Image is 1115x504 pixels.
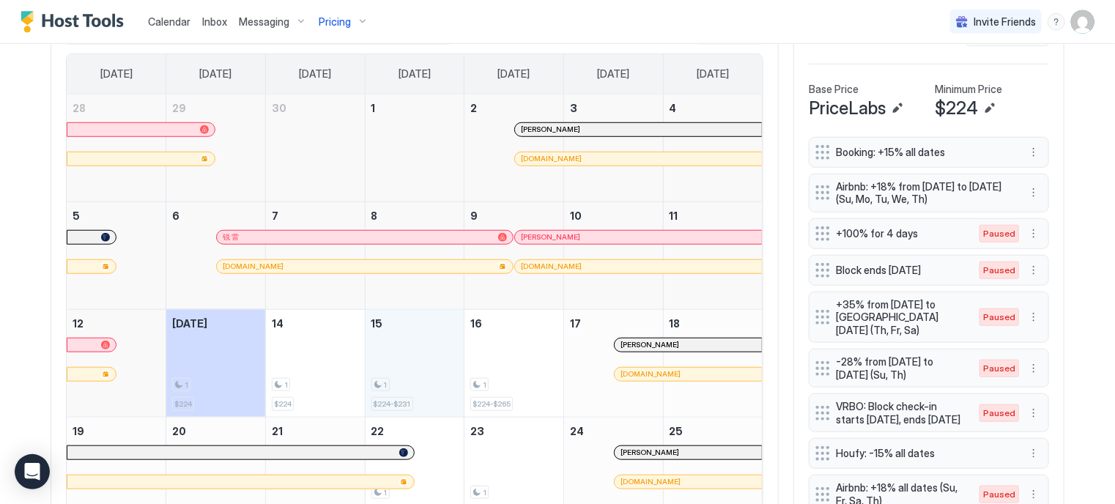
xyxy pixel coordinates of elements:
div: VRBO: Block check-in starts [DATE], ends [DATE] Pausedmenu [809,393,1049,432]
a: Tuesday [284,54,346,94]
div: [DOMAIN_NAME] [621,477,756,486]
a: Inbox [202,14,227,29]
a: Friday [582,54,644,94]
button: More options [1025,404,1042,422]
div: [DOMAIN_NAME] [521,154,756,163]
span: VRBO: Block check-in starts [DATE], ends [DATE] [836,400,965,426]
a: October 12, 2025 [67,310,166,337]
div: menu [1025,404,1042,422]
div: [PERSON_NAME] [621,448,756,457]
span: 3 [570,102,577,114]
span: [DOMAIN_NAME] [621,477,681,486]
div: 锐 雷 [223,232,507,242]
a: Wednesday [384,54,445,94]
a: October 13, 2025 [166,310,265,337]
span: 14 [272,317,284,330]
span: 1 [483,488,486,497]
div: menu [1025,486,1042,503]
button: More options [1025,144,1042,161]
span: Paused [983,264,1015,277]
span: 1 [384,380,388,390]
span: +35% from [DATE] to [GEOGRAPHIC_DATA][DATE] (Th, Fr, Sa) [836,298,965,337]
span: [DATE] [697,67,729,81]
span: Airbnb: +18% from [DATE] to [DATE] (Su, Mo, Tu, We, Th) [836,180,1010,206]
span: $224-$231 [374,399,411,409]
span: 锐 雷 [223,232,239,242]
span: Pricing [319,15,351,29]
a: Thursday [484,54,545,94]
span: 9 [470,210,478,222]
span: 12 [73,317,84,330]
span: 18 [670,317,681,330]
button: More options [1025,225,1042,242]
td: October 1, 2025 [365,94,464,202]
div: User profile [1071,10,1094,34]
div: menu [1025,184,1042,201]
div: [DOMAIN_NAME] [621,369,756,379]
span: 21 [272,425,283,437]
span: $224 [274,399,292,409]
a: October 15, 2025 [366,310,464,337]
span: 25 [670,425,684,437]
a: Calendar [148,14,190,29]
div: menu [1048,13,1065,31]
div: [PERSON_NAME] [521,232,756,242]
td: October 11, 2025 [663,201,763,309]
td: October 7, 2025 [265,201,365,309]
a: October 8, 2025 [366,202,464,229]
span: 1 [371,102,376,114]
span: $224 [174,399,192,409]
span: [DOMAIN_NAME] [621,369,681,379]
div: Booking: +15% all dates menu [809,137,1049,168]
span: 30 [272,102,286,114]
span: Calendar [148,15,190,28]
span: 20 [172,425,186,437]
span: Minimum Price [935,83,1002,96]
span: Houfy: -15% all dates [836,447,1010,460]
div: Block ends [DATE] Pausedmenu [809,255,1049,286]
span: Booking: +15% all dates [836,146,1010,159]
td: October 8, 2025 [365,201,464,309]
span: $224 [935,97,978,119]
a: October 9, 2025 [464,202,563,229]
td: October 15, 2025 [365,309,464,417]
div: +100% for 4 days Pausedmenu [809,218,1049,249]
a: Monday [185,54,247,94]
td: October 4, 2025 [663,94,763,202]
a: October 4, 2025 [664,94,763,122]
span: Paused [983,407,1015,420]
span: [DATE] [498,67,530,81]
a: October 17, 2025 [564,310,663,337]
span: [DATE] [399,67,431,81]
button: Edit [889,100,906,117]
span: 16 [470,317,482,330]
a: October 16, 2025 [464,310,563,337]
span: +100% for 4 days [836,227,965,240]
a: October 20, 2025 [166,418,265,445]
span: Paused [983,227,1015,240]
span: [DATE] [597,67,629,81]
span: 1 [185,380,188,390]
div: Open Intercom Messenger [15,454,50,489]
td: October 9, 2025 [464,201,564,309]
div: +35% from [DATE] to [GEOGRAPHIC_DATA][DATE] (Th, Fr, Sa) Pausedmenu [809,292,1049,344]
div: menu [1025,262,1042,279]
span: 4 [670,102,677,114]
a: October 11, 2025 [664,202,763,229]
a: October 18, 2025 [664,310,763,337]
a: October 2, 2025 [464,94,563,122]
a: October 14, 2025 [266,310,365,337]
div: [DOMAIN_NAME] [521,262,756,271]
button: Edit [981,100,999,117]
span: 1 [483,380,486,390]
td: October 5, 2025 [67,201,166,309]
a: September 28, 2025 [67,94,166,122]
td: October 13, 2025 [166,309,266,417]
span: 7 [272,210,278,222]
td: October 3, 2025 [564,94,664,202]
button: More options [1025,360,1042,377]
div: menu [1025,308,1042,326]
span: Invite Friends [974,15,1036,29]
span: Inbox [202,15,227,28]
a: October 3, 2025 [564,94,663,122]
